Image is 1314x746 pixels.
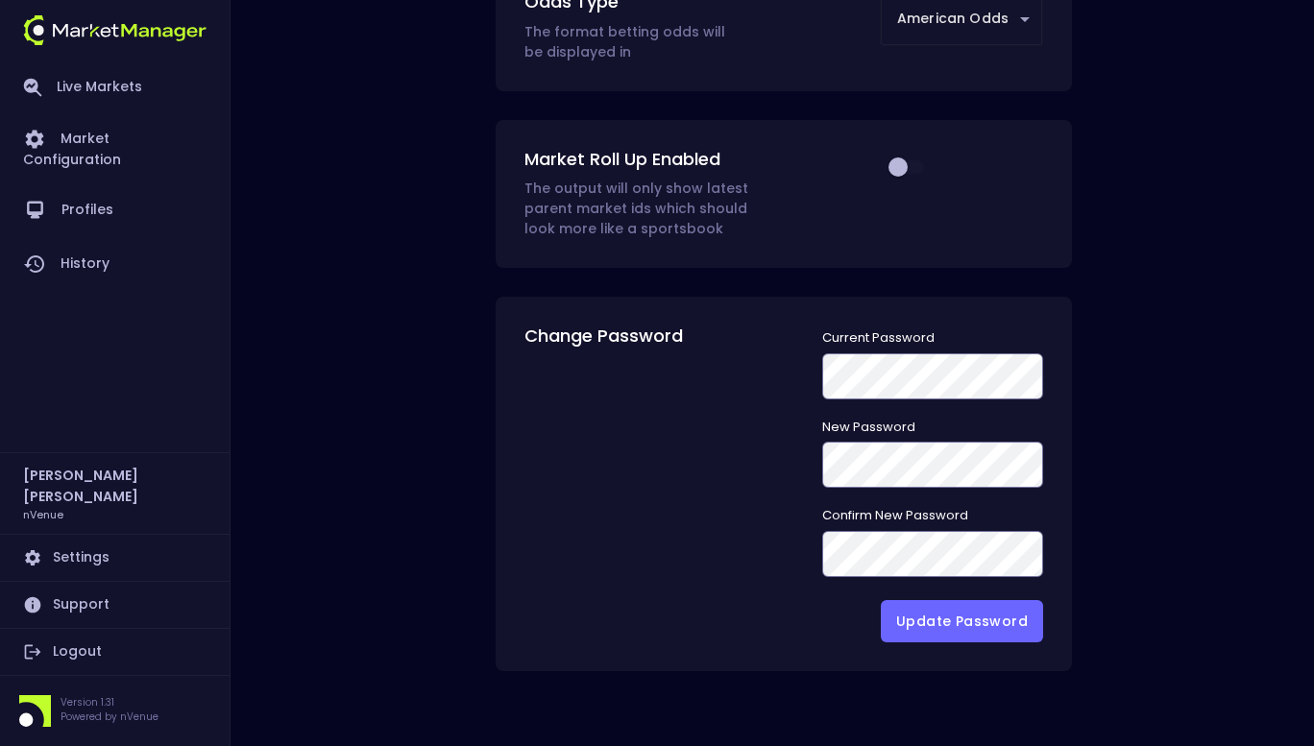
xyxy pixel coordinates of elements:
p: The format betting odds will be displayed in [524,20,880,62]
p: Powered by nVenue [61,710,158,724]
h3: nVenue [23,507,63,521]
a: Settings [12,535,218,581]
h4: Market Roll Up Enabled [524,149,880,170]
p: The output will only show latest parent market ids which should look more like a sportsbook [524,177,880,239]
label: New Password [822,418,915,437]
div: Version 1.31Powered by nVenue [12,695,218,727]
p: Version 1.31 [61,695,158,710]
h4: Change Password [524,325,683,635]
label: Confirm New Password [822,506,968,525]
button: Update Password [881,600,1043,643]
a: Profiles [12,183,218,237]
a: Live Markets [12,62,218,112]
label: Current Password [822,328,935,348]
a: Logout [12,629,218,675]
a: Support [12,582,218,628]
h2: [PERSON_NAME] [PERSON_NAME] [23,465,207,507]
a: History [12,237,218,291]
img: logo [23,15,207,45]
a: Market Configuration [12,112,218,183]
